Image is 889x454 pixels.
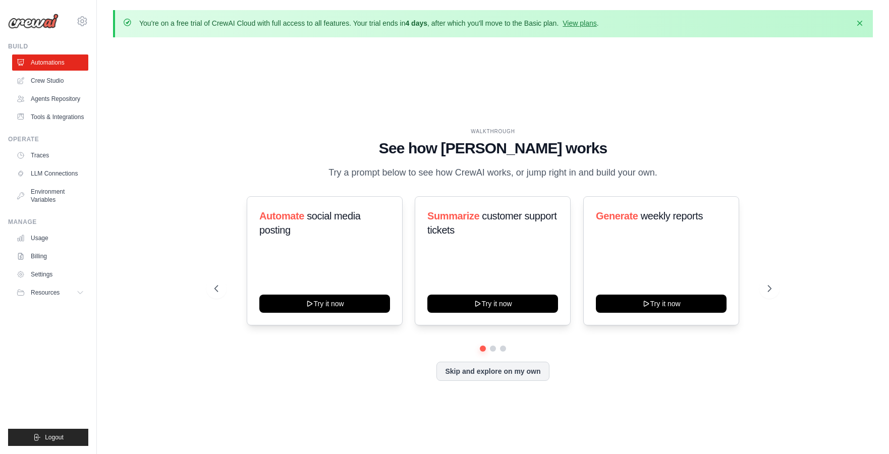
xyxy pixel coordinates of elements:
[427,295,558,313] button: Try it now
[563,19,596,27] a: View plans
[8,218,88,226] div: Manage
[12,248,88,264] a: Billing
[405,19,427,27] strong: 4 days
[12,285,88,301] button: Resources
[12,266,88,282] a: Settings
[12,91,88,107] a: Agents Repository
[596,295,727,313] button: Try it now
[259,295,390,313] button: Try it now
[427,210,479,221] span: Summarize
[139,18,599,28] p: You're on a free trial of CrewAI Cloud with full access to all features. Your trial ends in , aft...
[436,362,549,381] button: Skip and explore on my own
[12,184,88,208] a: Environment Variables
[12,54,88,71] a: Automations
[596,210,638,221] span: Generate
[31,289,60,297] span: Resources
[8,429,88,446] button: Logout
[8,42,88,50] div: Build
[427,210,557,236] span: customer support tickets
[8,135,88,143] div: Operate
[259,210,304,221] span: Automate
[640,210,702,221] span: weekly reports
[12,230,88,246] a: Usage
[12,73,88,89] a: Crew Studio
[214,139,771,157] h1: See how [PERSON_NAME] works
[45,433,64,441] span: Logout
[323,165,662,180] p: Try a prompt below to see how CrewAI works, or jump right in and build your own.
[8,14,59,29] img: Logo
[259,210,361,236] span: social media posting
[12,109,88,125] a: Tools & Integrations
[214,128,771,135] div: WALKTHROUGH
[12,165,88,182] a: LLM Connections
[12,147,88,163] a: Traces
